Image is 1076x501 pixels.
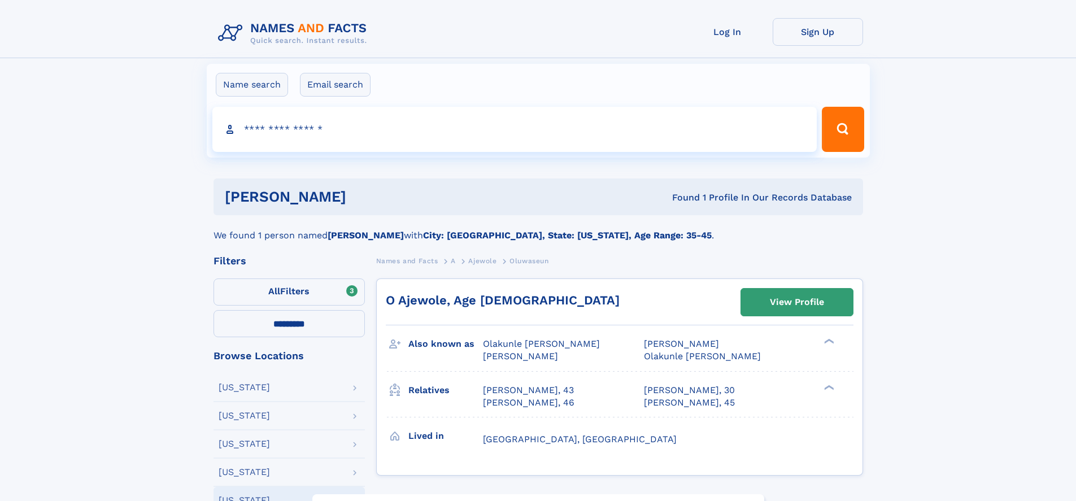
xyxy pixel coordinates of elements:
div: Filters [214,256,365,266]
a: Sign Up [773,18,863,46]
h3: Lived in [408,426,483,446]
a: Log In [682,18,773,46]
label: Name search [216,73,288,97]
span: All [268,286,280,297]
h3: Also known as [408,334,483,354]
div: ❯ [821,384,835,391]
a: O Ajewole, Age [DEMOGRAPHIC_DATA] [386,293,620,307]
span: Ajewole [468,257,496,265]
span: [PERSON_NAME] [483,351,558,361]
div: [US_STATE] [219,468,270,477]
span: A [451,257,456,265]
div: [US_STATE] [219,411,270,420]
div: ❯ [821,338,835,345]
a: [PERSON_NAME], 45 [644,397,735,409]
a: View Profile [741,289,853,316]
button: Search Button [822,107,864,152]
div: Browse Locations [214,351,365,361]
b: City: [GEOGRAPHIC_DATA], State: [US_STATE], Age Range: 35-45 [423,230,712,241]
span: Olakunle [PERSON_NAME] [483,338,600,349]
h1: [PERSON_NAME] [225,190,509,204]
span: Olakunle [PERSON_NAME] [644,351,761,361]
div: View Profile [770,289,824,315]
a: [PERSON_NAME], 43 [483,384,574,397]
label: Email search [300,73,371,97]
a: [PERSON_NAME], 30 [644,384,735,397]
span: [PERSON_NAME] [644,338,719,349]
a: [PERSON_NAME], 46 [483,397,574,409]
span: [GEOGRAPHIC_DATA], [GEOGRAPHIC_DATA] [483,434,677,445]
h3: Relatives [408,381,483,400]
a: A [451,254,456,268]
label: Filters [214,278,365,306]
img: Logo Names and Facts [214,18,376,49]
b: [PERSON_NAME] [328,230,404,241]
div: [US_STATE] [219,439,270,448]
div: We found 1 person named with . [214,215,863,242]
div: Found 1 Profile In Our Records Database [509,191,852,204]
a: Ajewole [468,254,496,268]
input: search input [212,107,817,152]
a: Names and Facts [376,254,438,268]
span: Oluwaseun [509,257,548,265]
div: [US_STATE] [219,383,270,392]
